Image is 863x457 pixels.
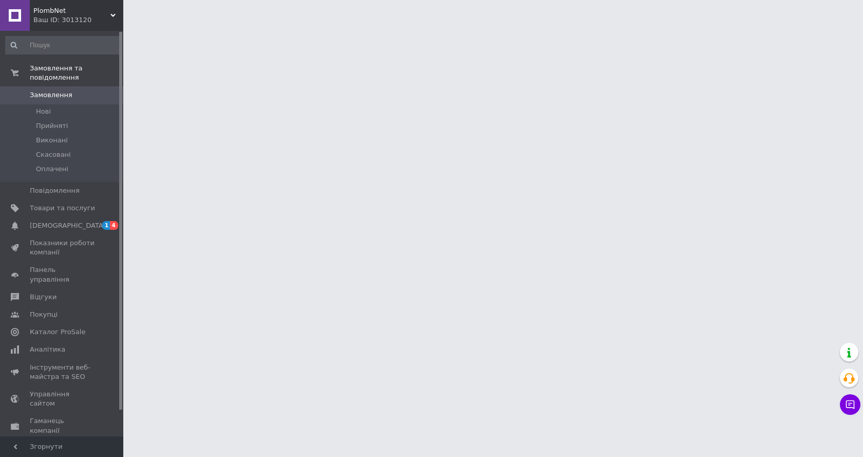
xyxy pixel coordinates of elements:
span: Нові [36,107,51,116]
div: Ваш ID: 3013120 [33,15,123,25]
span: Скасовані [36,150,71,159]
button: Чат з покупцем [840,394,860,415]
span: Відгуки [30,293,57,302]
span: Панель управління [30,265,95,284]
span: Товари та послуги [30,204,95,213]
span: Виконані [36,136,68,145]
span: [DEMOGRAPHIC_DATA] [30,221,106,230]
span: Аналітика [30,345,65,354]
span: Оплачені [36,164,68,174]
span: Замовлення та повідомлення [30,64,123,82]
span: Показники роботи компанії [30,239,95,257]
span: Прийняті [36,121,68,131]
span: Каталог ProSale [30,327,85,337]
span: Замовлення [30,90,72,100]
span: PlombNet [33,6,110,15]
input: Пошук [5,36,121,54]
span: 1 [102,221,110,230]
span: Покупці [30,310,58,319]
span: Гаманець компанії [30,416,95,435]
span: Повідомлення [30,186,80,195]
span: 4 [110,221,118,230]
span: Інструменти веб-майстра та SEO [30,363,95,381]
span: Управління сайтом [30,390,95,408]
